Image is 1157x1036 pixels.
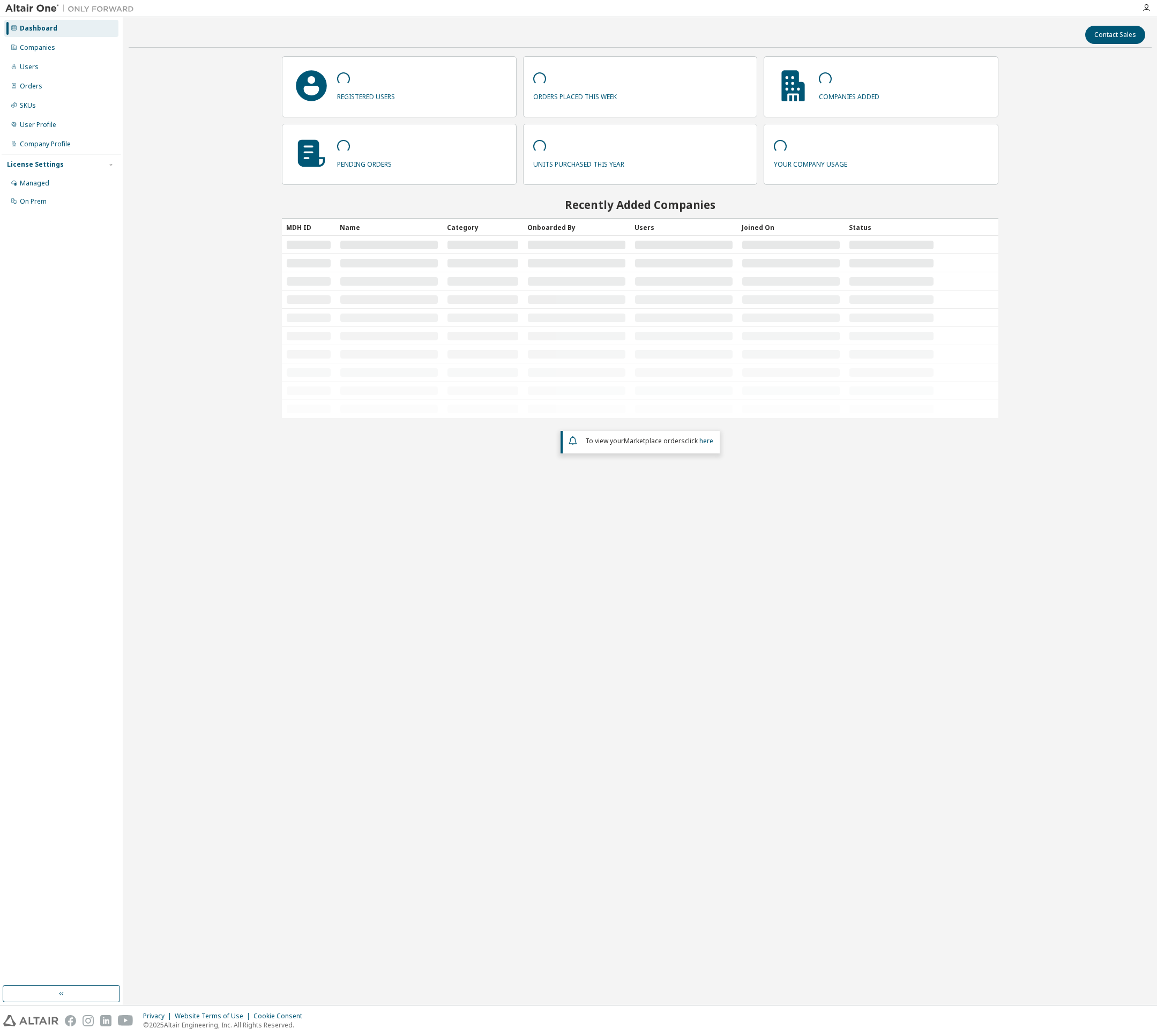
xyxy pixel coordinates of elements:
div: Cookie Consent [253,1012,309,1020]
img: youtube.svg [118,1015,133,1026]
div: Company Profile [20,140,71,148]
p: © 2025 Altair Engineering, Inc. All Rights Reserved. [143,1020,309,1030]
div: SKUs [20,101,36,110]
p: units purchased this year [533,156,624,169]
h2: Recently Added Companies [282,198,998,212]
div: Users [20,63,39,71]
div: Users [635,219,733,236]
div: On Prem [20,197,47,206]
p: pending orders [337,156,392,169]
em: Marketplace orders [624,436,685,445]
div: User Profile [20,121,56,129]
div: Privacy [143,1012,175,1020]
img: Altair One [5,3,139,14]
div: License Settings [7,160,64,169]
div: Orders [20,82,42,91]
div: Joined On [742,219,840,236]
div: Dashboard [20,24,57,33]
button: Contact Sales [1085,26,1145,44]
div: Name [340,219,438,236]
img: instagram.svg [83,1015,94,1026]
p: registered users [337,89,395,101]
img: altair_logo.svg [3,1015,58,1026]
img: linkedin.svg [100,1015,111,1026]
div: Category [447,219,519,236]
div: Onboarded By [527,219,626,236]
a: here [699,436,713,445]
p: orders placed this week [533,89,617,101]
div: MDH ID [286,219,331,236]
span: To view your click [585,436,713,445]
p: your company usage [774,156,847,169]
p: companies added [819,89,879,101]
div: Website Terms of Use [175,1012,253,1020]
div: Managed [20,179,49,188]
div: Companies [20,43,55,52]
img: facebook.svg [65,1015,76,1026]
div: Status [849,219,934,236]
